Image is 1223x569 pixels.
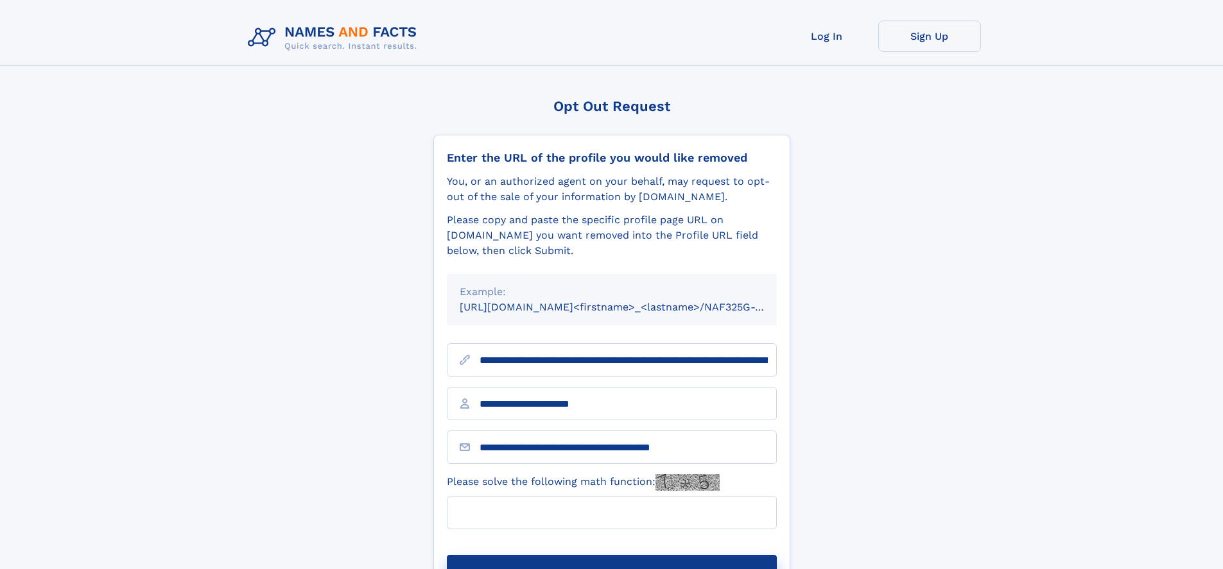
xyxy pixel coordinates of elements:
div: Opt Out Request [433,98,790,114]
img: Logo Names and Facts [243,21,428,55]
label: Please solve the following math function: [447,474,720,491]
a: Sign Up [878,21,981,52]
a: Log In [776,21,878,52]
div: Enter the URL of the profile you would like removed [447,151,777,165]
small: [URL][DOMAIN_NAME]<firstname>_<lastname>/NAF325G-xxxxxxxx [460,301,801,313]
div: You, or an authorized agent on your behalf, may request to opt-out of the sale of your informatio... [447,174,777,205]
div: Please copy and paste the specific profile page URL on [DOMAIN_NAME] you want removed into the Pr... [447,212,777,259]
div: Example: [460,284,764,300]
